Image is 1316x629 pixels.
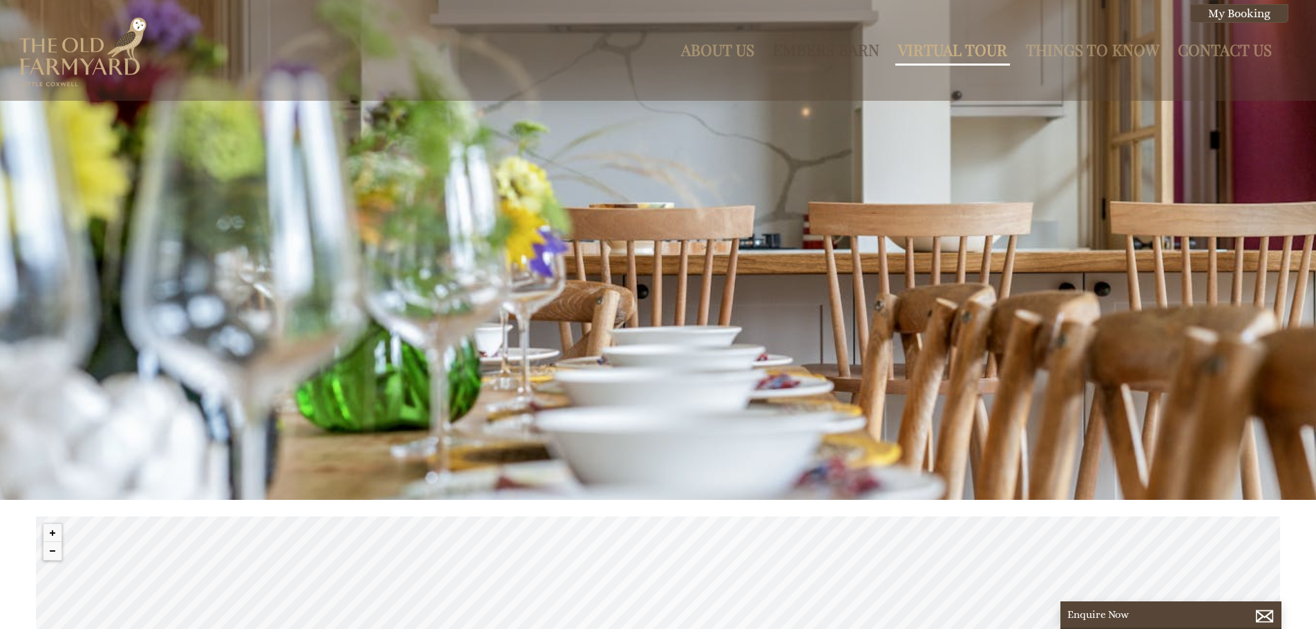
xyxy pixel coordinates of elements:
p: Enquire Now [1067,608,1275,621]
button: Zoom in [44,524,61,542]
a: Things to Know [1026,39,1159,60]
a: Embers Barn [773,39,879,60]
a: Virtual Tour [898,39,1007,60]
a: About Us [681,39,754,60]
a: Contact Us [1178,39,1272,60]
button: Zoom out [44,542,61,560]
img: The Old Farmyard [19,17,147,87]
a: My Booking [1190,4,1288,23]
